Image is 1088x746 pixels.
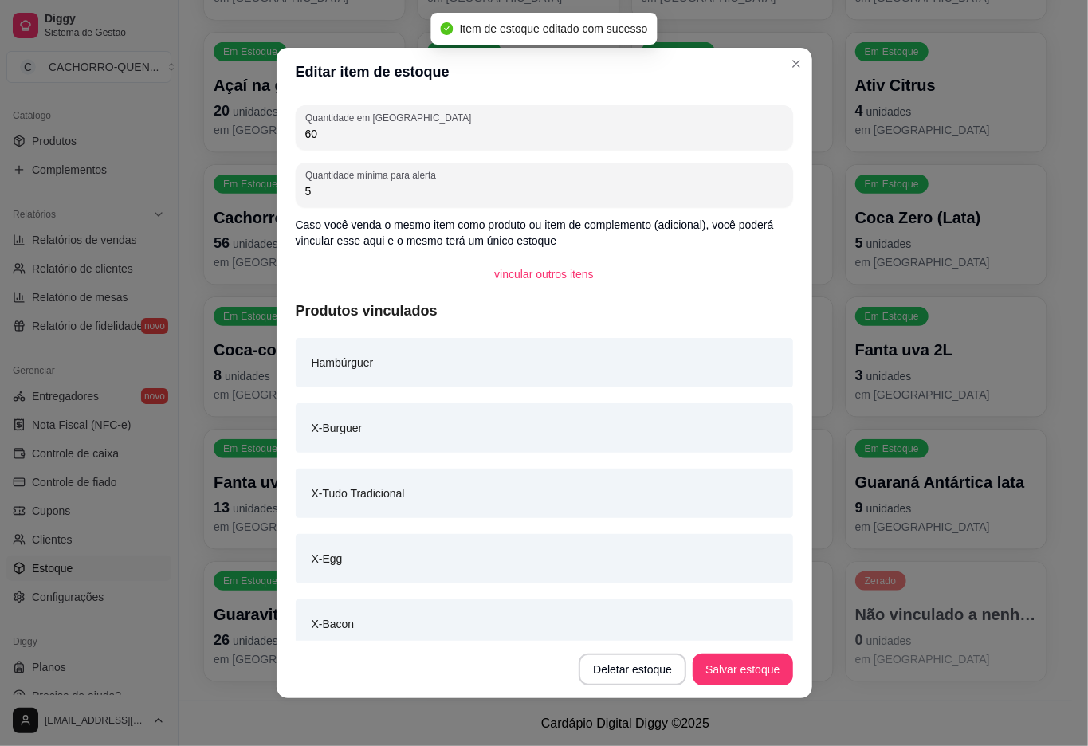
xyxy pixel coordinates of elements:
[481,258,607,290] button: vincular outros itens
[305,111,477,124] label: Quantidade em [GEOGRAPHIC_DATA]
[305,183,784,199] input: Quantidade mínima para alerta
[312,419,363,437] article: X-Burguer
[693,654,792,685] button: Salvar estoque
[312,354,374,371] article: Hambúrguer
[312,615,355,633] article: X-Bacon
[277,48,812,96] header: Editar item de estoque
[579,654,686,685] button: Deletar estoque
[296,300,793,322] article: Produtos vinculados
[460,22,648,35] span: Item de estoque editado com sucesso
[441,22,454,35] span: check-circle
[305,126,784,142] input: Quantidade em estoque
[305,168,442,182] label: Quantidade mínima para alerta
[296,217,793,249] p: Caso você venda o mesmo item como produto ou item de complemento (adicional), você poderá vincula...
[312,550,343,567] article: X-Egg
[312,485,405,502] article: X-Tudo Tradicional
[784,51,809,77] button: Close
